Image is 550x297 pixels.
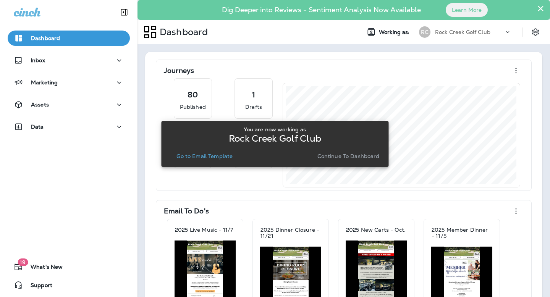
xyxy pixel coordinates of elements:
[419,26,430,38] div: RC
[113,5,135,20] button: Collapse Sidebar
[8,278,130,293] button: Support
[31,79,58,86] p: Marketing
[8,75,130,90] button: Marketing
[173,151,236,161] button: Go to Email Template
[8,53,130,68] button: Inbox
[314,151,383,161] button: Continue to Dashboard
[432,227,492,239] p: 2025 Member Dinner - 11/5
[8,119,130,134] button: Data
[31,124,44,130] p: Data
[8,259,130,274] button: 19What's New
[31,102,49,108] p: Assets
[244,126,306,132] p: You are now working as
[317,153,380,159] p: Continue to Dashboard
[176,153,233,159] p: Go to Email Template
[529,25,542,39] button: Settings
[229,136,321,142] p: Rock Creek Golf Club
[8,97,130,112] button: Assets
[379,29,411,36] span: Working as:
[18,258,28,266] span: 19
[31,35,60,41] p: Dashboard
[23,282,52,291] span: Support
[31,57,45,63] p: Inbox
[537,2,544,15] button: Close
[8,31,130,46] button: Dashboard
[435,29,490,35] p: Rock Creek Golf Club
[446,3,488,17] button: Learn More
[23,264,63,273] span: What's New
[157,26,208,38] p: Dashboard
